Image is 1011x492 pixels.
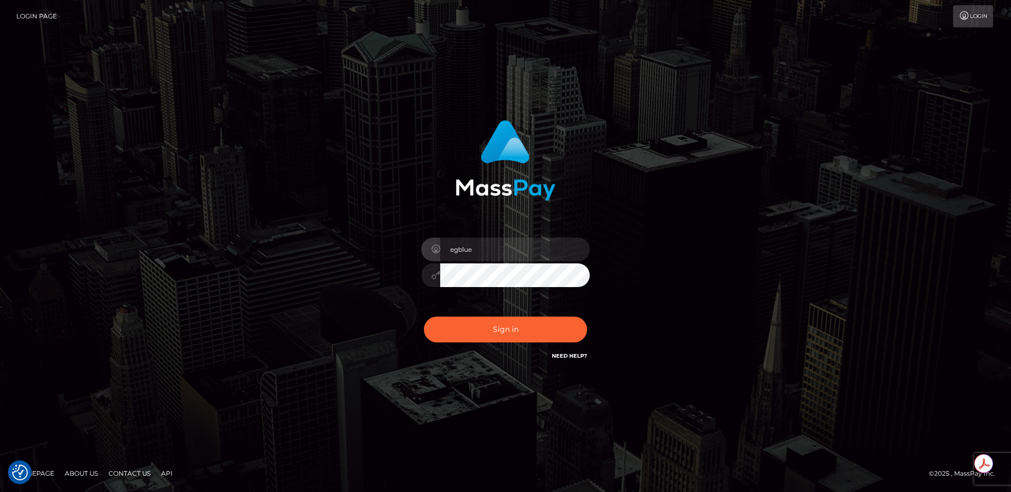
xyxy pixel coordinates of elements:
input: Username... [440,238,590,261]
a: API [157,465,177,481]
div: © 2025 , MassPay Inc. [929,468,1003,479]
button: Consent Preferences [12,465,28,480]
a: Homepage [12,465,58,481]
a: Login Page [16,5,57,27]
img: MassPay Login [455,120,556,201]
a: Login [953,5,993,27]
a: About Us [61,465,102,481]
img: Revisit consent button [12,465,28,480]
a: Contact Us [104,465,155,481]
button: Sign in [424,317,587,342]
a: Need Help? [552,352,587,359]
